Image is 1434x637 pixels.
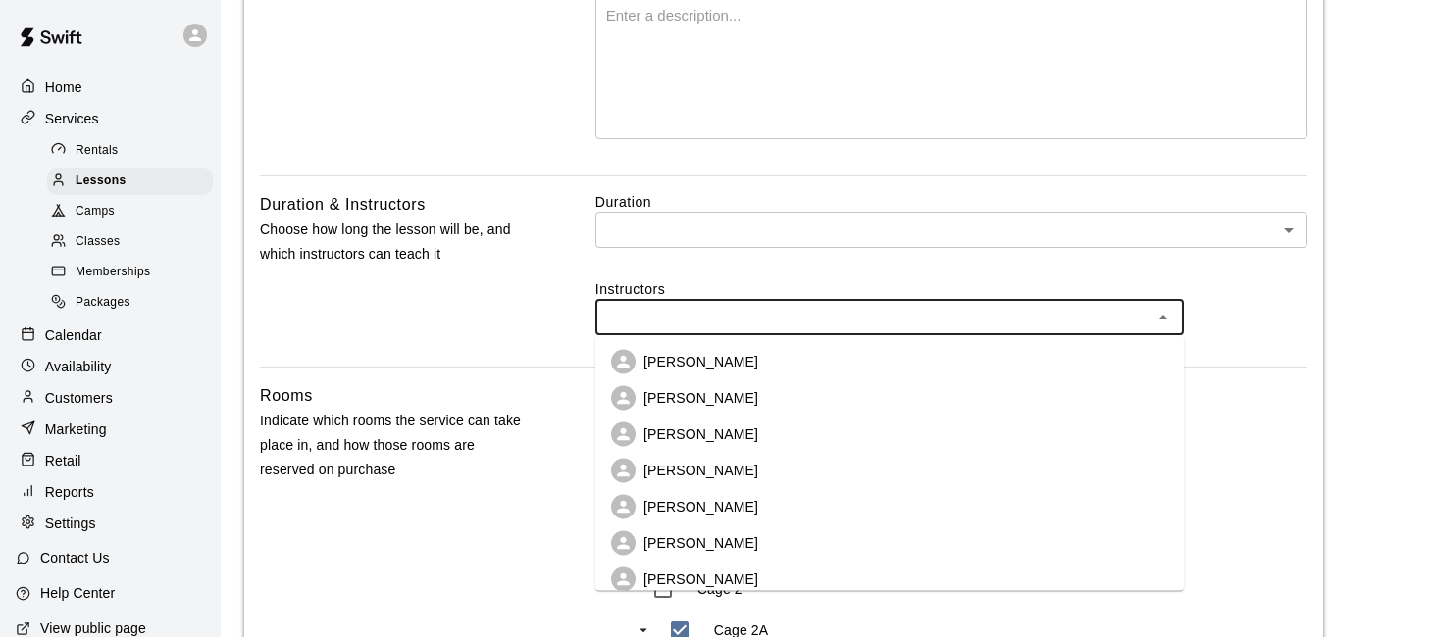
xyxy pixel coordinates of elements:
p: Retail [45,451,81,470]
div: Classes [47,228,213,256]
a: Customers [16,383,205,413]
span: Packages [76,293,130,313]
a: Lessons [47,166,221,196]
a: Packages [47,288,221,318]
a: Marketing [16,415,205,444]
div: Rentals [47,137,213,165]
a: Services [16,104,205,133]
p: [PERSON_NAME] [643,424,758,444]
a: Memberships [47,258,221,288]
p: Reports [45,482,94,502]
a: Reports [16,477,205,507]
p: Customers [45,388,113,408]
a: Retail [16,446,205,475]
a: Calendar [16,320,205,350]
p: [PERSON_NAME] [643,461,758,480]
h6: Duration & Instructors [260,192,426,218]
a: Availability [16,352,205,381]
a: Home [16,73,205,102]
div: Lessons [47,168,213,195]
p: Home [45,77,82,97]
p: Services [45,109,99,128]
p: Settings [45,514,96,533]
p: [PERSON_NAME] [643,533,758,553]
p: Indicate which rooms the service can take place in, and how those rooms are reserved on purchase [260,409,533,483]
h6: Rooms [260,383,313,409]
span: Lessons [76,171,127,191]
label: Instructors [595,279,1307,299]
p: Help Center [40,583,115,603]
button: Close [1150,304,1177,331]
span: Classes [76,232,120,252]
span: Rentals [76,141,119,161]
p: [PERSON_NAME] [643,352,758,371]
p: Contact Us [40,548,110,567]
span: Camps [76,202,115,221]
a: Rentals [47,135,221,166]
p: Marketing [45,419,107,439]
label: Duration [595,192,1307,212]
a: Settings [16,509,205,538]
div: Camps [47,198,213,225]
p: [PERSON_NAME] [643,569,758,589]
p: [PERSON_NAME] [643,388,758,408]
p: Choose how long the lesson will be, and which instructors can teach it [260,218,533,267]
p: [PERSON_NAME] [643,497,758,516]
a: Classes [47,227,221,258]
p: Calendar [45,325,102,345]
a: Camps [47,197,221,227]
span: Memberships [76,263,150,282]
div: Packages [47,289,213,317]
div: Memberships [47,259,213,286]
p: Availability [45,357,112,376]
